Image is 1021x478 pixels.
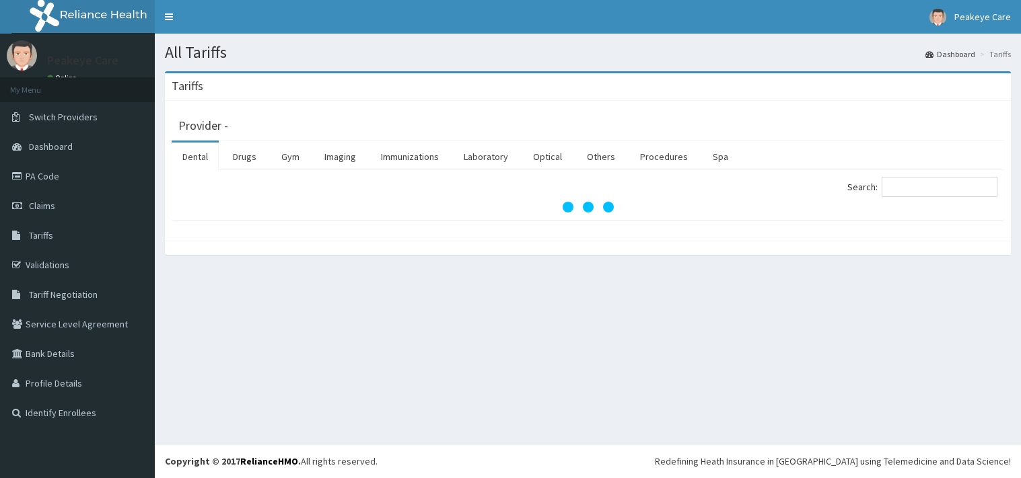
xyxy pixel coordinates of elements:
[655,454,1011,468] div: Redefining Heath Insurance in [GEOGRAPHIC_DATA] using Telemedicine and Data Science!
[29,141,73,153] span: Dashboard
[29,288,98,301] span: Tariff Negotiation
[370,143,450,171] a: Immunizations
[172,143,219,171] a: Dental
[47,54,118,67] p: Peakeye Care
[178,120,228,132] h3: Provider -
[271,143,310,171] a: Gym
[561,180,615,234] svg: audio-loading
[155,444,1021,478] footer: All rights reserved.
[929,9,946,26] img: User Image
[165,455,301,467] strong: Copyright © 2017 .
[702,143,739,171] a: Spa
[977,48,1011,60] li: Tariffs
[882,177,997,197] input: Search:
[29,229,53,241] span: Tariffs
[165,44,1011,61] h1: All Tariffs
[29,111,98,123] span: Switch Providers
[629,143,699,171] a: Procedures
[576,143,626,171] a: Others
[925,48,975,60] a: Dashboard
[240,455,298,467] a: RelianceHMO
[314,143,367,171] a: Imaging
[453,143,519,171] a: Laboratory
[954,11,1011,23] span: Peakeye Care
[172,80,203,92] h3: Tariffs
[847,177,997,197] label: Search:
[7,40,37,71] img: User Image
[47,73,79,83] a: Online
[29,200,55,212] span: Claims
[522,143,573,171] a: Optical
[222,143,267,171] a: Drugs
